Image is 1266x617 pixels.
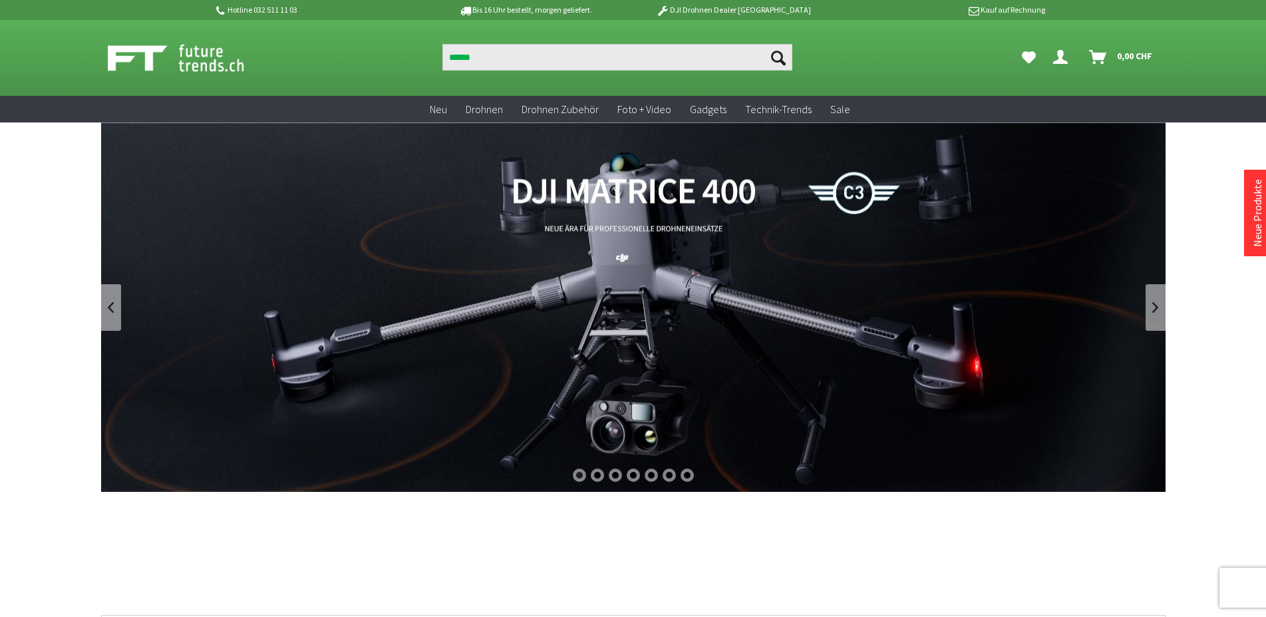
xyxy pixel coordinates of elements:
[422,2,629,18] p: Bis 16 Uhr bestellt, morgen geliefert.
[522,103,599,116] span: Drohnen Zubehör
[1084,44,1159,71] a: Warenkorb
[645,469,658,482] div: 5
[681,469,694,482] div: 7
[690,103,726,116] span: Gadgets
[1048,44,1078,71] a: Dein Konto
[108,41,273,75] img: Shop Futuretrends - zur Startseite wechseln
[573,469,586,482] div: 1
[627,469,640,482] div: 4
[736,96,821,123] a: Technik-Trends
[101,122,1166,492] a: DJI Matrice 400
[821,96,860,123] a: Sale
[764,44,792,71] button: Suchen
[512,96,608,123] a: Drohnen Zubehör
[681,96,736,123] a: Gadgets
[420,96,456,123] a: Neu
[830,103,850,116] span: Sale
[466,103,503,116] span: Drohnen
[609,469,622,482] div: 3
[608,96,681,123] a: Foto + Video
[430,103,447,116] span: Neu
[456,96,512,123] a: Drohnen
[629,2,837,18] p: DJI Drohnen Dealer [GEOGRAPHIC_DATA]
[617,103,671,116] span: Foto + Video
[1251,179,1264,247] a: Neue Produkte
[745,103,812,116] span: Technik-Trends
[214,2,422,18] p: Hotline 032 511 11 03
[442,44,792,71] input: Produkt, Marke, Kategorie, EAN, Artikelnummer…
[1117,45,1152,67] span: 0,00 CHF
[591,469,604,482] div: 2
[663,469,676,482] div: 6
[1015,44,1042,71] a: Meine Favoriten
[838,2,1045,18] p: Kauf auf Rechnung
